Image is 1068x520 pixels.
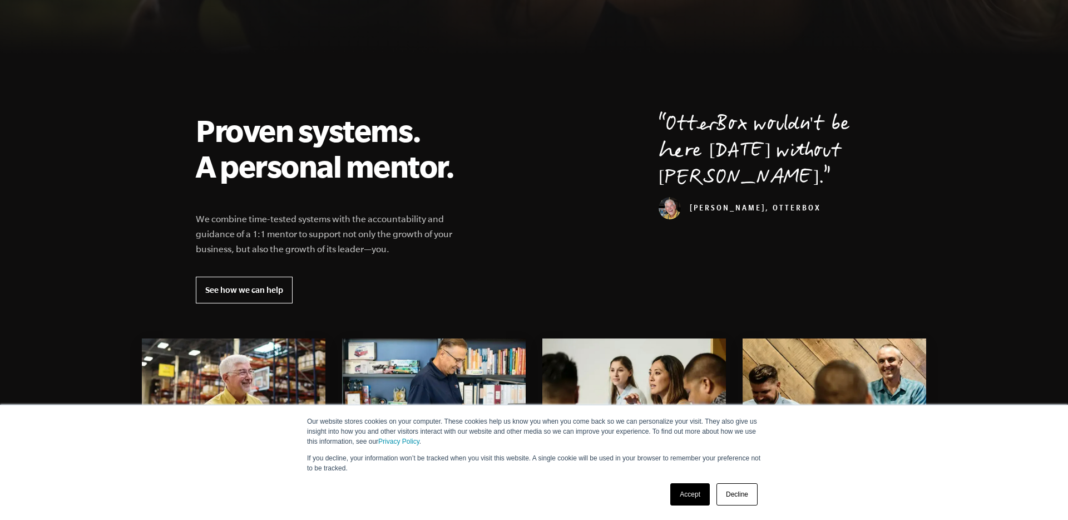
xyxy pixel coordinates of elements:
img: beyond the e myth, e-myth, the e myth [342,338,526,450]
p: If you decline, your information won’t be tracked when you visit this website. A single cookie wi... [307,453,761,473]
img: Curt Richardson, OtterBox [659,197,681,219]
p: Our website stores cookies on your computer. These cookies help us know you when you come back so... [307,416,761,447]
a: See how we can help [196,277,293,303]
a: Privacy Policy [378,438,419,445]
img: beyond the e myth, e-myth, the e myth, e myth revisited [142,338,325,450]
a: Decline [716,483,758,506]
a: Accept [670,483,710,506]
img: Books include beyond the e myth, e-myth, the e myth [743,338,926,450]
p: OtterBox wouldn't be here [DATE] without [PERSON_NAME]. [659,112,872,193]
cite: [PERSON_NAME], OtterBox [659,205,821,214]
p: We combine time-tested systems with the accountability and guidance of a 1:1 mentor to support no... [196,212,467,257]
img: Books include beyond the e myth, e-myth, the e myth [542,338,726,450]
h2: Proven systems. A personal mentor. [196,112,467,184]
